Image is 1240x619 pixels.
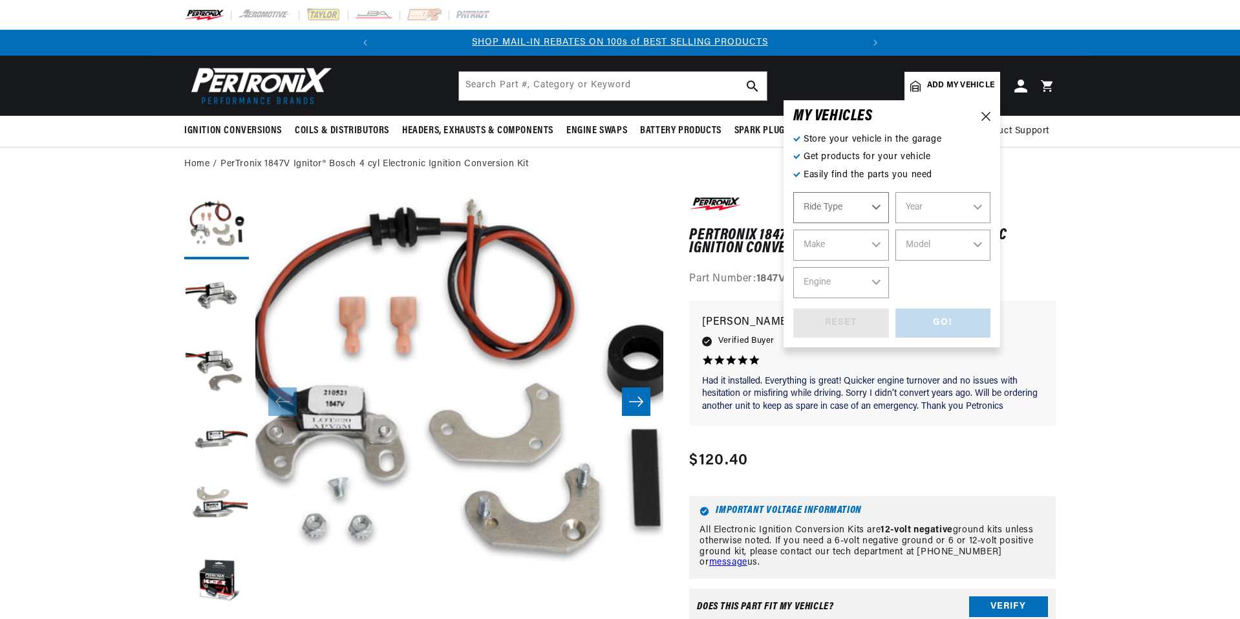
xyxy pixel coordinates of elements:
[184,195,663,609] media-gallery: Gallery Viewer
[184,195,249,259] button: Load image 1 in gallery view
[793,168,990,182] p: Easily find the parts you need
[220,157,529,171] a: PerTronix 1847V Ignitor® Bosch 4 cyl Electronic Ignition Conversion Kit
[697,602,833,612] div: Does This part fit My vehicle?
[634,116,728,146] summary: Battery Products
[352,30,378,56] button: Translation missing: en.sections.announcements.previous_announcement
[689,449,748,472] span: $120.40
[295,124,389,138] span: Coils & Distributors
[895,230,991,261] select: Model
[881,525,953,535] strong: 12-volt negative
[184,337,249,402] button: Load image 3 in gallery view
[396,116,560,146] summary: Headers, Exhausts & Components
[895,192,991,223] select: Year
[268,387,297,416] button: Slide left
[978,116,1056,147] summary: Product Support
[904,72,1000,100] a: Add my vehicle
[560,116,634,146] summary: Engine Swaps
[184,157,209,171] a: Home
[734,124,813,138] span: Spark Plug Wires
[738,72,767,100] button: search button
[862,30,888,56] button: Translation missing: en.sections.announcements.next_announcement
[184,116,288,146] summary: Ignition Conversions
[689,271,1056,288] div: Part Number:
[927,80,994,92] span: Add my vehicle
[378,36,862,50] div: Announcement
[718,334,774,348] span: Verified Buyer
[709,558,747,567] a: message
[793,192,889,223] select: Ride Type
[184,124,282,138] span: Ignition Conversions
[184,479,249,544] button: Load image 5 in gallery view
[728,116,820,146] summary: Spark Plug Wires
[152,30,1088,56] slideshow-component: Translation missing: en.sections.announcements.announcement_bar
[566,124,627,138] span: Engine Swaps
[793,230,889,261] select: Make
[184,266,249,331] button: Load image 2 in gallery view
[756,274,786,284] strong: 1847V
[402,124,553,138] span: Headers, Exhausts & Components
[184,408,249,473] button: Load image 4 in gallery view
[793,150,990,164] p: Get products for your vehicle
[793,110,873,123] h6: MY VEHICLE S
[459,72,767,100] input: Search Part #, Category or Keyword
[184,157,1056,171] nav: breadcrumbs
[378,36,862,50] div: 1 of 2
[689,229,1056,255] h1: PerTronix 1847V Ignitor® Bosch 4 cyl Electronic Ignition Conversion Kit
[184,550,249,615] button: Load image 6 in gallery view
[793,133,990,147] p: Store your vehicle in the garage
[640,124,722,138] span: Battery Products
[702,375,1043,413] p: Had it installed. Everything is great! Quicker engine turnover and no issues with hesitation or m...
[288,116,396,146] summary: Coils & Distributors
[472,38,768,47] a: SHOP MAIL-IN REBATES ON 100s of BEST SELLING PRODUCTS
[700,506,1045,516] h6: Important Voltage Information
[969,596,1048,617] button: Verify
[702,314,1043,332] p: [PERSON_NAME]
[978,124,1049,138] span: Product Support
[700,525,1045,569] p: All Electronic Ignition Conversion Kits are ground kits unless otherwise noted. If you need a 6-v...
[622,387,650,416] button: Slide right
[184,63,333,108] img: Pertronix
[793,267,889,298] select: Engine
